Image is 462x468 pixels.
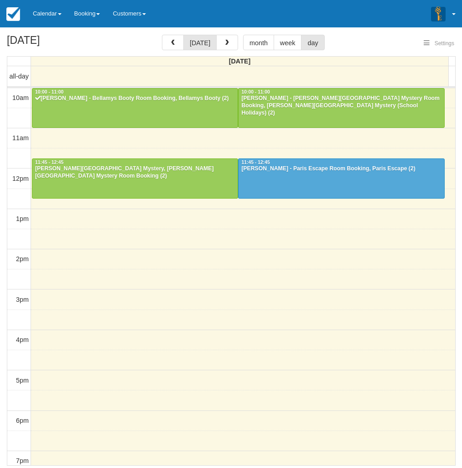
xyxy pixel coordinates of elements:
[16,296,29,303] span: 3pm
[183,35,217,50] button: [DATE]
[12,175,29,182] span: 12pm
[6,7,20,21] img: checkfront-main-nav-mini-logo.png
[10,73,29,80] span: all-day
[12,94,29,101] span: 10am
[243,35,274,50] button: month
[435,40,454,47] span: Settings
[241,89,270,95] span: 10:00 - 11:00
[241,165,441,173] div: [PERSON_NAME] - Paris Escape Room Booking, Paris Escape (2)
[12,134,29,142] span: 11am
[274,35,302,50] button: week
[418,37,460,50] button: Settings
[241,95,441,117] div: [PERSON_NAME] - [PERSON_NAME][GEOGRAPHIC_DATA] Mystery Room Booking, [PERSON_NAME][GEOGRAPHIC_DAT...
[16,215,29,222] span: 1pm
[16,377,29,384] span: 5pm
[35,89,63,95] span: 10:00 - 11:00
[32,158,238,199] a: 11:45 - 12:45[PERSON_NAME][GEOGRAPHIC_DATA] Mystery, [PERSON_NAME][GEOGRAPHIC_DATA] Mystery Room ...
[301,35,324,50] button: day
[7,35,122,52] h2: [DATE]
[16,457,29,464] span: 7pm
[241,160,270,165] span: 11:45 - 12:45
[238,88,444,128] a: 10:00 - 11:00[PERSON_NAME] - [PERSON_NAME][GEOGRAPHIC_DATA] Mystery Room Booking, [PERSON_NAME][G...
[431,6,446,21] img: A3
[16,417,29,424] span: 6pm
[35,160,63,165] span: 11:45 - 12:45
[16,255,29,263] span: 2pm
[238,158,444,199] a: 11:45 - 12:45[PERSON_NAME] - Paris Escape Room Booking, Paris Escape (2)
[32,88,238,128] a: 10:00 - 11:00[PERSON_NAME] - Bellamys Booty Room Booking, Bellamys Booty (2)
[35,165,235,180] div: [PERSON_NAME][GEOGRAPHIC_DATA] Mystery, [PERSON_NAME][GEOGRAPHIC_DATA] Mystery Room Booking (2)
[35,95,235,102] div: [PERSON_NAME] - Bellamys Booty Room Booking, Bellamys Booty (2)
[229,58,251,65] span: [DATE]
[16,336,29,343] span: 4pm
